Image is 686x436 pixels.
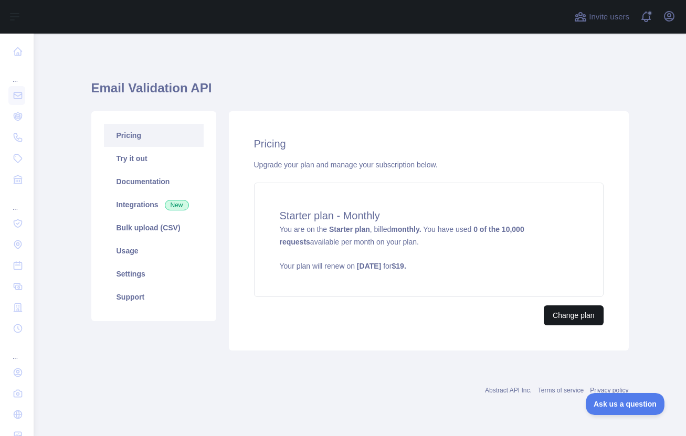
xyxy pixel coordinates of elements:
span: You are on the , billed You have used available per month on your plan. [280,225,578,271]
a: Usage [104,239,204,262]
a: Bulk upload (CSV) [104,216,204,239]
a: Terms of service [538,387,584,394]
p: Your plan will renew on for [280,261,578,271]
a: Support [104,285,204,309]
a: Settings [104,262,204,285]
h2: Pricing [254,136,604,151]
button: Change plan [544,305,603,325]
strong: Starter plan [329,225,370,233]
strong: monthly. [391,225,421,233]
iframe: Toggle Customer Support [586,393,665,415]
a: Pricing [104,124,204,147]
span: Invite users [589,11,629,23]
strong: 0 of the 10,000 requests [280,225,524,246]
div: ... [8,63,25,84]
span: New [165,200,189,210]
a: Privacy policy [590,387,628,394]
a: Try it out [104,147,204,170]
a: Abstract API Inc. [485,387,532,394]
button: Invite users [572,8,631,25]
div: ... [8,340,25,361]
h4: Starter plan - Monthly [280,208,578,223]
strong: [DATE] [357,262,381,270]
div: Upgrade your plan and manage your subscription below. [254,159,604,170]
a: Integrations New [104,193,204,216]
a: Documentation [104,170,204,193]
h1: Email Validation API [91,80,629,105]
div: ... [8,191,25,212]
strong: $ 19 . [392,262,406,270]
